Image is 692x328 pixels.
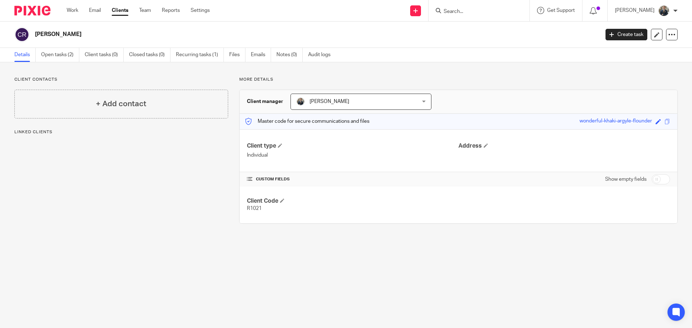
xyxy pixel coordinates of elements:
h2: [PERSON_NAME] [35,31,483,38]
a: Client tasks (0) [85,48,124,62]
a: Details [14,48,36,62]
input: Search [443,9,508,15]
h4: CUSTOM FIELDS [247,176,458,182]
label: Show empty fields [605,176,647,183]
a: Emails [251,48,271,62]
a: Reports [162,7,180,14]
p: Individual [247,152,458,159]
a: Team [139,7,151,14]
a: Notes (0) [276,48,303,62]
p: [PERSON_NAME] [615,7,655,14]
p: Linked clients [14,129,228,135]
span: R1021 [247,206,262,211]
a: Clients [112,7,128,14]
p: Client contacts [14,77,228,82]
img: Headshot.jpg [658,5,670,17]
a: Recurring tasks (1) [176,48,224,62]
h3: Client manager [247,98,283,105]
a: Closed tasks (0) [129,48,170,62]
a: Audit logs [308,48,336,62]
a: Email [89,7,101,14]
h4: Address [458,142,670,150]
p: Master code for secure communications and files [245,118,369,125]
a: Open tasks (2) [41,48,79,62]
a: Files [229,48,245,62]
span: Get Support [547,8,575,13]
span: [PERSON_NAME] [310,99,349,104]
h4: Client type [247,142,458,150]
img: Pixie [14,6,50,15]
h4: + Add contact [96,98,146,109]
p: More details [239,77,678,82]
div: wonderful-khaki-argyle-flounder [580,117,652,126]
img: svg%3E [14,27,30,42]
a: Create task [605,29,647,40]
img: Headshot.jpg [296,97,305,106]
a: Settings [191,7,210,14]
a: Work [67,7,78,14]
h4: Client Code [247,197,458,205]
